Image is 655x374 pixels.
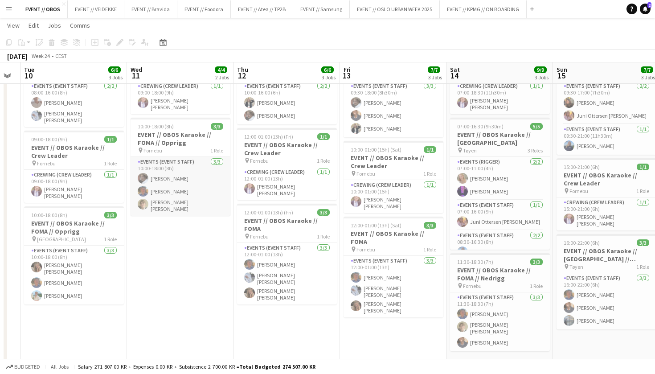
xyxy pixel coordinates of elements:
button: EVENT // VEIDEKKE [68,0,124,18]
div: 08:00-16:00 (8h)2/2EVENT // OBOS Karaoke // FOMA // Innkjøp1 RoleEvents (Event Staff)2/208:00-16:... [24,42,124,127]
span: 12:00-01:00 (13h) (Fri) [244,133,293,140]
div: [DATE] [7,52,28,61]
app-card-role: Crewing (Crew Leader)1/107:00-18:30 (11h30m)[PERSON_NAME] [PERSON_NAME] [450,81,550,114]
span: 3/3 [317,209,330,216]
span: Fornebu [569,188,588,194]
h3: EVENT // OBOS Karaoke // Crew Leader [237,141,337,157]
div: 2 Jobs [215,74,229,81]
span: Fornebu [356,246,375,253]
span: 1/1 [637,164,649,170]
span: 9/9 [534,66,547,73]
span: 3/3 [104,212,117,218]
span: 16:00-22:00 (6h) [564,239,600,246]
h3: EVENT // OBOS Karaoke // FOMA // Opprigg [131,131,230,147]
app-job-card: 09:30-18:00 (8h30m)3/3EVENT // OBOS Karaoke // Miniøya // [GEOGRAPHIC_DATA] Tøyen1 RoleEvents (Ev... [344,42,443,137]
app-card-role: Crewing (Crew Leader)1/112:00-01:00 (13h)[PERSON_NAME] [PERSON_NAME] [237,167,337,200]
span: Sat [450,66,460,74]
app-job-card: 10:00-01:00 (15h) (Sat)1/1EVENT // OBOS Karaoke // Crew Leader Fornebu1 RoleCrewing (Crew Leader)... [344,141,443,213]
app-card-role: Events (Event Staff)2/208:00-16:00 (8h)[PERSON_NAME][PERSON_NAME] [PERSON_NAME] [24,81,124,127]
span: 1/1 [317,133,330,140]
button: EVENT // Foodora [177,0,231,18]
span: Fornebu [250,157,269,164]
app-card-role: Crewing (Crew Leader)1/109:00-18:00 (9h)[PERSON_NAME] [PERSON_NAME] [131,81,230,114]
span: 12:00-01:00 (13h) (Fri) [244,209,293,216]
span: Total Budgeted 274 507.00 KR [239,363,315,370]
app-card-role: Crewing (Crew Leader)1/110:00-01:00 (15h)[PERSON_NAME] [PERSON_NAME] [344,180,443,213]
div: 3 Jobs [322,74,336,81]
span: 11:30-18:30 (7h) [457,259,493,265]
app-job-card: 12:00-01:00 (13h) (Sat)3/3EVENT // OBOS Karaoke // FOMA Fornebu1 RoleEvents (Event Staff)3/312:00... [344,217,443,317]
span: 10:00-01:00 (15h) (Sat) [351,146,401,153]
span: 1/1 [104,136,117,143]
span: Jobs [48,21,61,29]
span: Thu [237,66,248,74]
span: 1 Role [317,157,330,164]
span: 3/3 [637,239,649,246]
app-card-role: Events (Event Staff)3/312:00-01:00 (13h)[PERSON_NAME][PERSON_NAME] [PERSON_NAME][PERSON_NAME] [PE... [344,256,443,317]
div: Salary 271 807.00 KR + Expenses 0.00 KR + Subsistence 2 700.00 KR = [78,363,315,370]
a: Comms [66,20,94,31]
app-job-card: 11:30-18:30 (7h)3/3EVENT // OBOS Karaoke // FOMA // Nedrigg Fornebu1 RoleEvents (Event Staff)3/31... [450,253,550,351]
app-card-role: Events (Event Staff)3/310:00-18:00 (8h)[PERSON_NAME][PERSON_NAME][PERSON_NAME] [PERSON_NAME] [131,157,230,216]
app-card-role: Events (Rigger)2/207:00-11:00 (4h)[PERSON_NAME][PERSON_NAME] [450,157,550,200]
app-card-role: Events (Event Staff)3/310:00-18:00 (8h)[PERSON_NAME] [PERSON_NAME][PERSON_NAME][PERSON_NAME] [24,246,124,304]
span: Comms [70,21,90,29]
span: 3/3 [211,123,223,130]
span: 1 Role [530,283,543,289]
span: Wed [131,66,142,74]
span: 1 Role [104,160,117,167]
div: 3 Jobs [641,74,655,81]
span: 1 Role [210,147,223,154]
span: 7/7 [641,66,653,73]
span: 4/4 [215,66,227,73]
span: 07:00-16:30 (9h30m) [457,123,504,130]
a: Edit [25,20,42,31]
span: 10 [23,70,34,81]
span: All jobs [49,363,70,370]
div: 10:00-18:00 (8h)3/3EVENT // OBOS Karaoke // FOMA // Opprigg Fornebu1 RoleEvents (Event Staff)3/31... [131,118,230,216]
h3: EVENT // OBOS Karaoke // FOMA // Opprigg [24,219,124,235]
span: 6/6 [321,66,334,73]
a: 2 [640,4,651,14]
span: 10:00-18:00 (8h) [31,212,67,218]
span: 6/6 [108,66,121,73]
app-job-card: 12:00-01:00 (13h) (Fri)1/1EVENT // OBOS Karaoke // Crew Leader Fornebu1 RoleCrewing (Crew Leader)... [237,128,337,200]
span: 15 [555,70,567,81]
span: 12 [236,70,248,81]
button: EVENT // OSLO URBAN WEEK 2025 [350,0,440,18]
span: 1/1 [424,146,436,153]
span: Fornebu [356,170,375,177]
span: [GEOGRAPHIC_DATA] [37,236,86,242]
span: Edit [29,21,39,29]
app-job-card: 09:00-18:00 (9h)1/1EVENT // OBOS Karaoke // Crew Leader Fornebu1 RoleCrewing (Crew Leader)1/109:0... [24,131,124,203]
button: EVENT // Atea // TP2B [231,0,293,18]
app-card-role: Events (Event Staff)1/107:00-16:00 (9h)Juni Ottersen [PERSON_NAME] [450,200,550,230]
span: 1 Role [636,188,649,194]
span: 1 Role [636,263,649,270]
span: 1 Role [104,236,117,242]
span: 3/3 [530,259,543,265]
div: 12:00-01:00 (13h) (Fri)3/3EVENT // OBOS Karaoke // FOMA Fornebu1 RoleEvents (Event Staff)3/312:00... [237,204,337,304]
app-job-card: 10:00-18:00 (8h)3/3EVENT // OBOS Karaoke // FOMA // Opprigg [GEOGRAPHIC_DATA]1 RoleEvents (Event ... [24,206,124,304]
span: 14 [449,70,460,81]
span: Fornebu [143,147,162,154]
div: 3 Jobs [109,74,123,81]
span: Fornebu [250,233,269,240]
div: 3 Jobs [535,74,549,81]
span: Tøyen [569,263,583,270]
button: EVENT // Samsung [293,0,350,18]
span: Sun [557,66,567,74]
h3: EVENT // OBOS Karaoke // FOMA // Nedrigg [450,266,550,282]
button: Budgeted [4,362,41,372]
app-card-role: Events (Event Staff)2/210:00-16:00 (6h)[PERSON_NAME][PERSON_NAME] [237,81,337,124]
span: Budgeted [14,364,40,370]
app-card-role: Events (Event Staff)3/311:30-18:30 (7h)[PERSON_NAME][PERSON_NAME] [PERSON_NAME][PERSON_NAME] [450,292,550,351]
div: 07:00-16:30 (9h30m)5/5EVENT // OBOS Karaoke // [GEOGRAPHIC_DATA] Tøyen3 RolesEvents (Rigger)2/207... [450,118,550,250]
span: 1 Role [423,246,436,253]
span: 10:00-18:00 (8h) [138,123,174,130]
